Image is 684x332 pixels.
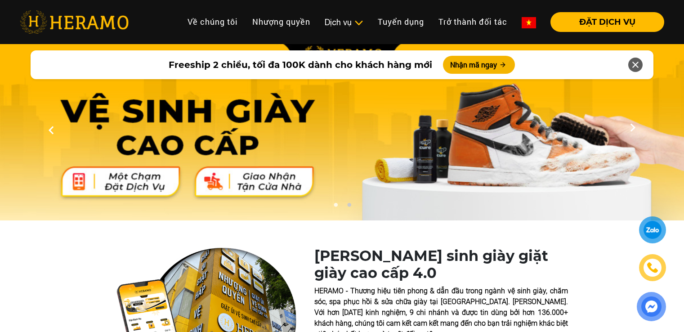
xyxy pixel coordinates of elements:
span: Freeship 2 chiều, tối đa 100K dành cho khách hàng mới [169,58,432,72]
a: Nhượng quyền [245,12,317,31]
img: phone-icon [646,260,660,274]
button: Nhận mã ngay [443,56,515,74]
a: phone-icon [639,255,666,281]
img: vn-flag.png [522,17,536,28]
img: subToggleIcon [354,18,363,27]
button: 1 [331,202,340,211]
h1: [PERSON_NAME] sinh giày giặt giày cao cấp 4.0 [314,247,568,282]
button: ĐẶT DỊCH VỤ [550,12,664,32]
img: heramo-logo.png [20,10,129,34]
a: Trở thành đối tác [431,12,514,31]
a: ĐẶT DỊCH VỤ [543,18,664,26]
div: Dịch vụ [325,16,363,28]
a: Về chúng tôi [180,12,245,31]
a: Tuyển dụng [371,12,431,31]
button: 2 [344,202,353,211]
